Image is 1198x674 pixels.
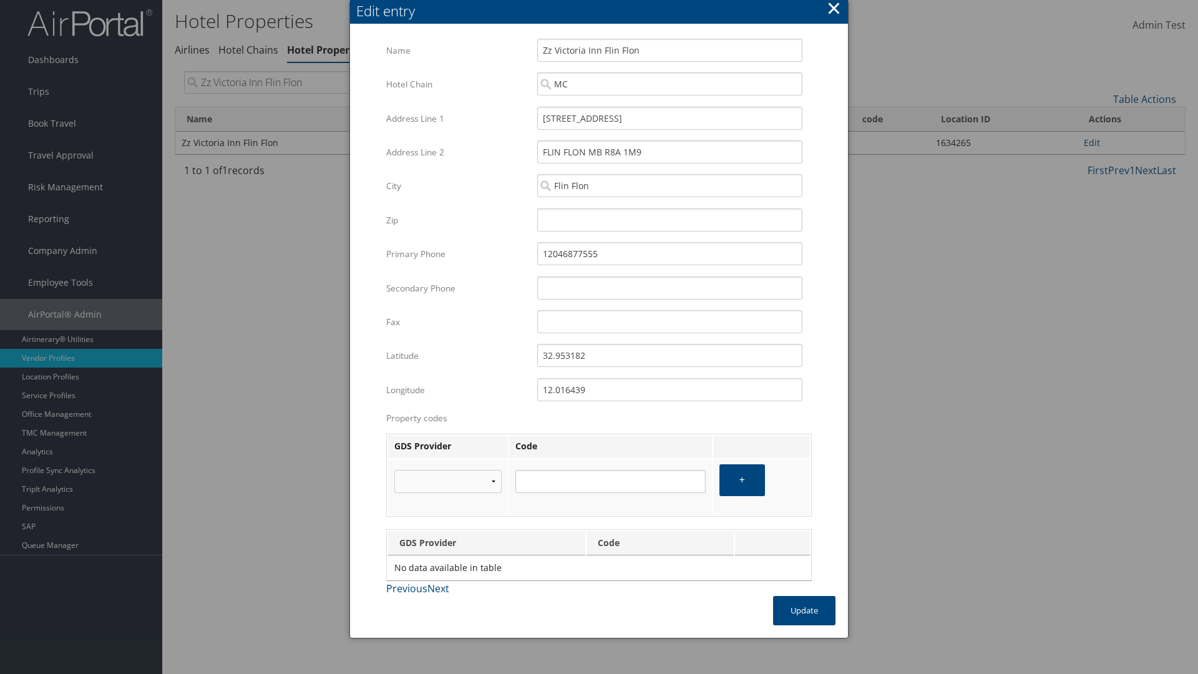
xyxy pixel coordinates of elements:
label: Longitude [386,378,528,402]
label: Property codes [386,412,812,424]
label: Secondary Phone [386,276,528,300]
th: GDS Provider [388,436,508,458]
button: + [719,464,765,496]
label: Address Line 1 [386,107,528,130]
label: Latitude [386,344,528,368]
th: Code [509,436,712,458]
button: Update [773,596,835,625]
a: Next [427,582,449,595]
label: Fax [386,310,528,334]
div: Edit entry [356,1,848,21]
th: : activate to sort column ascending [735,531,810,555]
label: Address Line 2 [386,140,528,164]
label: Hotel Chain [386,72,528,96]
label: Name [386,39,528,62]
label: Primary Phone [386,242,528,266]
th: Code: activate to sort column ascending [587,531,734,555]
td: No data available in table [388,557,810,579]
a: Previous [386,582,427,595]
th: GDS Provider: activate to sort column descending [388,531,585,555]
label: Zip [386,208,528,232]
label: City [386,174,528,198]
